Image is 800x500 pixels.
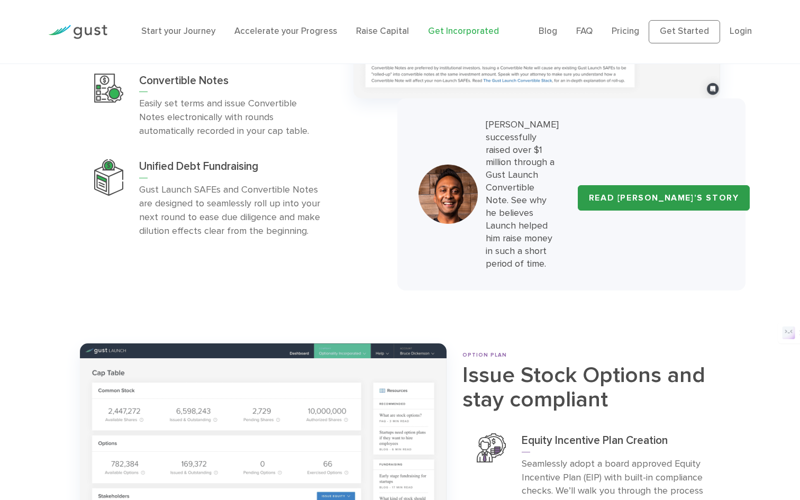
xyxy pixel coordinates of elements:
a: Raise Capital [356,26,409,37]
h2: Issue Stock Options and stay compliant [462,363,720,412]
a: Login [730,26,752,37]
img: Gust Logo [48,25,107,39]
a: READ [PERSON_NAME]’S STORY [578,185,750,211]
img: Equity [477,433,506,462]
p: [PERSON_NAME] successfully raised over $1 million through a Gust Launch Convertible Note. See why... [486,119,559,270]
a: Blog [539,26,557,37]
img: Story 1 [419,165,478,224]
h3: Unified Debt Fundraising [139,159,323,178]
a: Start your Journey [141,26,215,37]
a: Get Started [649,20,720,43]
a: Get Incorporated [428,26,499,37]
img: Debt Fundraising [94,159,123,196]
div: OPTION PLAN [462,351,720,359]
a: FAQ [576,26,593,37]
p: Gust Launch SAFEs and Convertible Notes are designed to seamlessly roll up into your next round t... [139,183,323,238]
a: Accelerate your Progress [234,26,337,37]
img: Convertible Notes [94,74,123,103]
p: Easily set terms and issue Convertible Notes electronically with rounds automatically recorded in... [139,97,323,138]
h3: Equity Incentive Plan Creation [522,433,706,452]
a: Pricing [612,26,639,37]
h3: Convertible Notes [139,74,323,93]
